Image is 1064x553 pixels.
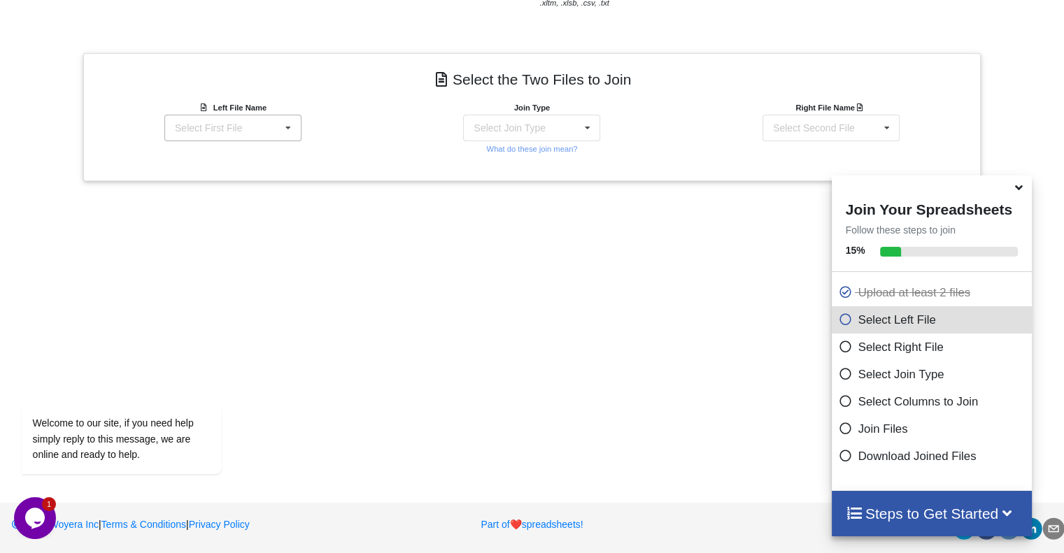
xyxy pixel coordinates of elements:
[94,64,970,95] h4: Select the Two Files to Join
[839,284,1029,301] p: Upload at least 2 files
[998,517,1020,540] div: reddit
[846,505,1019,522] h4: Steps to Get Started
[846,245,865,256] b: 15 %
[953,517,975,540] div: twitter
[514,103,550,112] b: Join Type
[839,338,1029,356] p: Select Right File
[175,123,242,133] div: Select First File
[189,519,250,530] a: Privacy Policy
[510,519,522,530] span: heart
[773,123,855,133] div: Select Second File
[14,497,59,539] iframe: chat widget
[10,517,348,531] p: | |
[839,311,1029,329] p: Select Left File
[101,519,186,530] a: Terms & Conditions
[839,420,1029,438] p: Join Files
[486,145,577,153] small: What do these join mean?
[839,393,1029,410] p: Select Columns to Join
[1020,517,1042,540] div: linkedin
[10,519,99,530] a: 2025Woyera Inc
[481,519,583,530] a: Part ofheartspreadsheets!
[975,517,998,540] div: facebook
[474,123,545,133] div: Select Join Type
[839,447,1029,465] p: Download Joined Files
[839,366,1029,383] p: Select Join Type
[832,223,1033,237] p: Follow these steps to join
[795,103,866,112] b: Right File Name
[832,197,1033,218] h4: Join Your Spreadsheets
[14,278,266,490] iframe: chat widget
[213,103,267,112] b: Left File Name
